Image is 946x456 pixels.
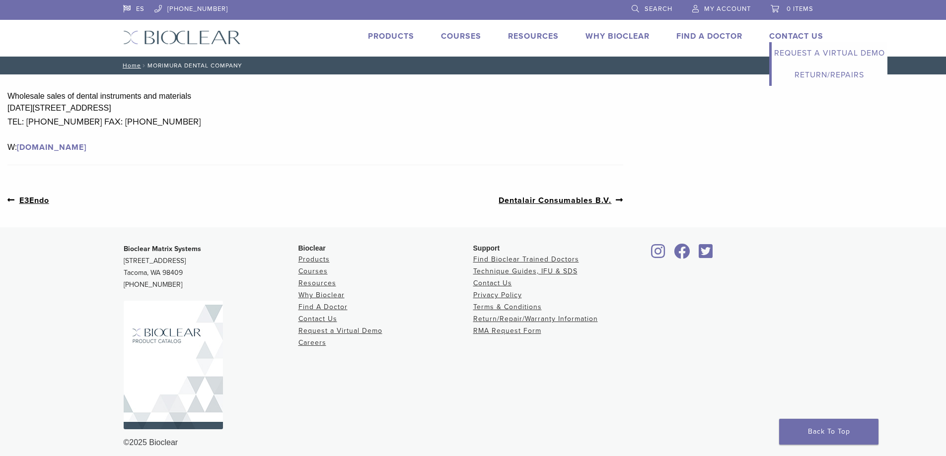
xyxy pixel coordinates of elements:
a: Products [368,31,414,41]
div: [DATE][STREET_ADDRESS] [7,102,623,114]
span: Bioclear [298,244,326,252]
p: TEL: [PHONE_NUMBER] FAX: [PHONE_NUMBER] [7,114,623,129]
a: Privacy Policy [473,291,522,299]
span: My Account [704,5,751,13]
strong: Bioclear Matrix Systems [124,245,201,253]
a: E3Endo [7,194,49,206]
a: Back To Top [779,419,878,445]
span: Search [645,5,672,13]
span: / [141,63,147,68]
div: Wholesale sales of dental instruments and materials [7,90,623,102]
a: Bioclear [648,250,669,260]
div: ©2025 Bioclear [124,437,823,449]
a: Resources [298,279,336,287]
a: Products [298,255,330,263]
span: 0 items [787,5,813,13]
a: Courses [298,267,328,275]
a: Contact Us [298,315,337,323]
a: Request a Virtual Demo [772,42,887,64]
a: Contact Us [473,279,512,287]
a: Why Bioclear [298,291,345,299]
a: Why Bioclear [585,31,650,41]
a: Bioclear [671,250,694,260]
span: Support [473,244,500,252]
a: Request a Virtual Demo [298,326,382,335]
a: Careers [298,338,326,347]
img: Bioclear [124,301,223,429]
a: Resources [508,31,559,41]
nav: MORIMURA DENTAL COMPANY [116,57,831,74]
img: Bioclear [123,30,241,45]
a: RMA Request Form [473,326,541,335]
a: Dentalair Consumables B.V. [499,194,623,206]
a: [DOMAIN_NAME] [17,142,86,152]
a: Courses [441,31,481,41]
a: Home [120,62,141,69]
p: [STREET_ADDRESS] Tacoma, WA 98409 [PHONE_NUMBER] [124,243,298,291]
a: Find A Doctor [676,31,742,41]
a: Find A Doctor [298,303,348,311]
nav: Post Navigation [7,173,623,227]
a: Contact Us [769,31,823,41]
a: Return/Repair/Warranty Information [473,315,598,323]
a: Bioclear [696,250,717,260]
a: Return/Repairs [772,64,887,86]
a: Terms & Conditions [473,303,542,311]
a: Technique Guides, IFU & SDS [473,267,578,275]
a: Find Bioclear Trained Doctors [473,255,579,263]
div: W: [7,141,623,153]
